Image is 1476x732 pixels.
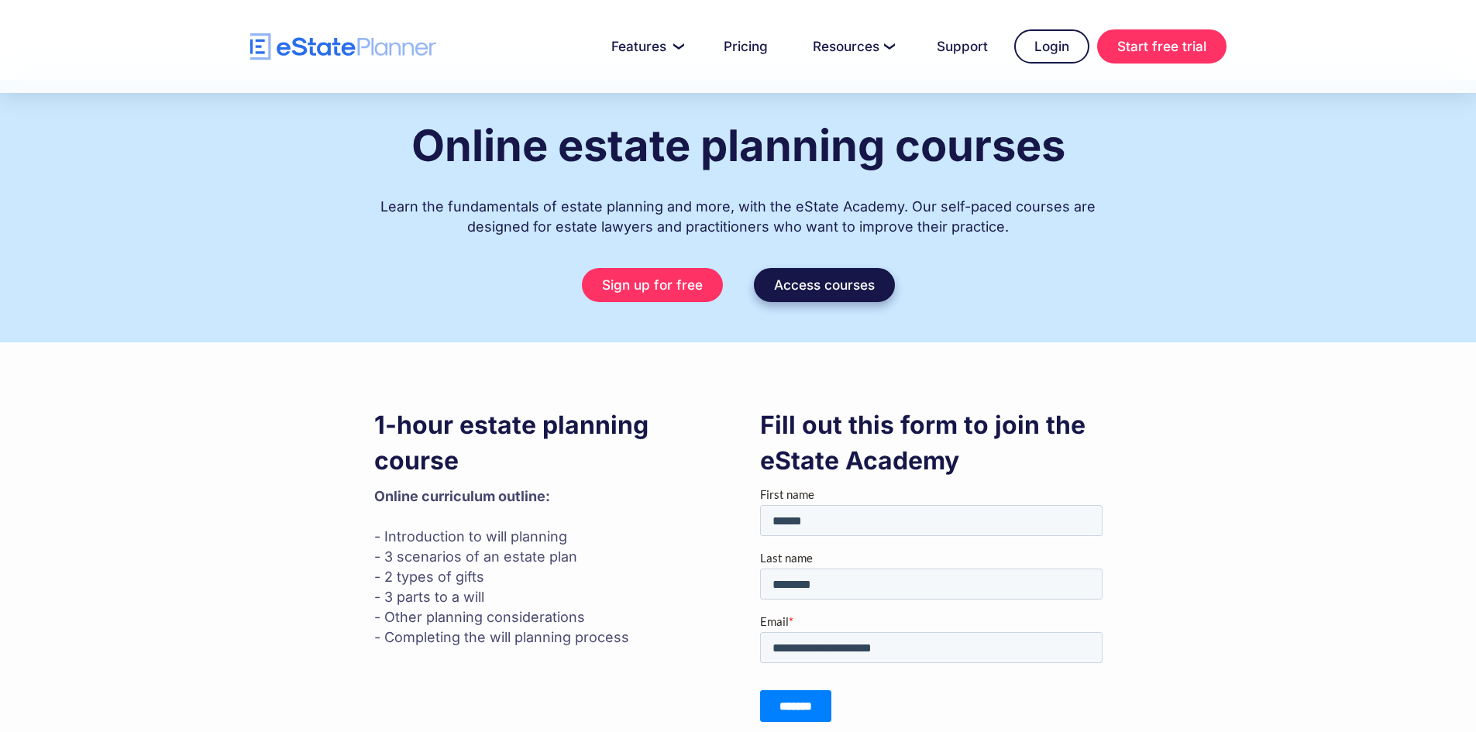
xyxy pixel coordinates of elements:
a: Resources [794,31,910,62]
a: Pricing [705,31,786,62]
a: Sign up for free [582,268,723,302]
a: Start free trial [1097,29,1227,64]
h3: Fill out this form to join the eState Academy [760,407,1103,479]
p: - Introduction to will planning - 3 scenarios of an estate plan - 2 types of gifts - 3 parts to a... [374,486,717,648]
a: Access courses [754,268,895,302]
strong: Online curriculum outline: ‍ [374,488,550,504]
h1: Online estate planning courses [411,122,1065,170]
a: Login [1014,29,1089,64]
div: Learn the fundamentals of estate planning and more, with the eState Academy. Our self-paced cours... [374,181,1103,237]
a: Features [593,31,697,62]
a: home [250,33,436,60]
a: Support [918,31,1006,62]
h3: 1-hour estate planning course [374,407,717,479]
